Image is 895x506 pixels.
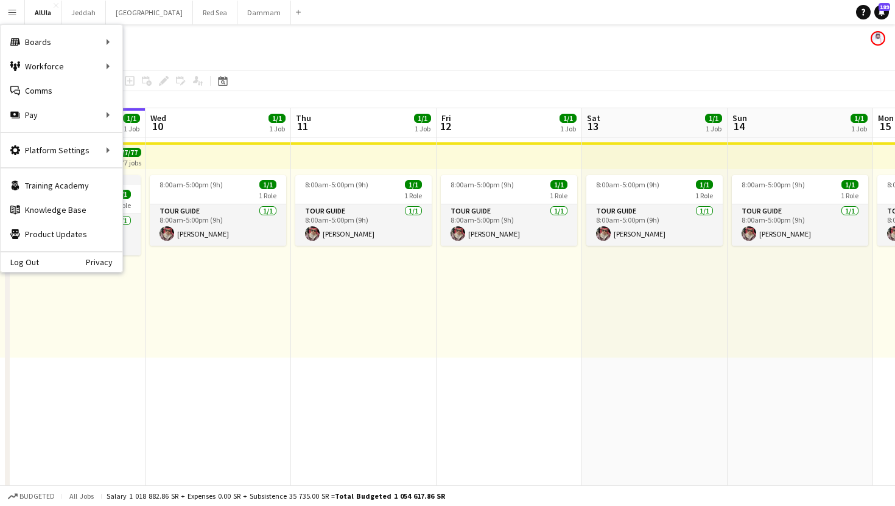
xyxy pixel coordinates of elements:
[841,180,858,189] span: 1/1
[149,119,166,133] span: 10
[440,119,451,133] span: 12
[295,204,432,246] app-card-role: Tour Guide1/18:00am-5:00pm (9h)[PERSON_NAME]
[1,103,122,127] div: Pay
[1,173,122,198] a: Training Academy
[237,1,291,24] button: Dammam
[404,191,422,200] span: 1 Role
[879,3,890,11] span: 189
[86,257,122,267] a: Privacy
[295,175,432,246] app-job-card: 8:00am-5:00pm (9h)1/11 RoleTour Guide1/18:00am-5:00pm (9h)[PERSON_NAME]
[878,113,894,123] span: Mon
[732,204,868,246] app-card-role: Tour Guide1/18:00am-5:00pm (9h)[PERSON_NAME]
[335,491,445,501] span: Total Budgeted 1 054 617.86 SR
[415,124,430,133] div: 1 Job
[160,180,223,189] span: 8:00am-5:00pm (9h)
[305,180,368,189] span: 8:00am-5:00pm (9h)
[1,198,122,222] a: Knowledge Base
[1,54,122,78] div: Workforce
[441,175,577,246] app-job-card: 8:00am-5:00pm (9h)1/11 RoleTour Guide1/18:00am-5:00pm (9h)[PERSON_NAME]
[150,204,286,246] app-card-role: Tour Guide1/18:00am-5:00pm (9h)[PERSON_NAME]
[1,138,122,162] div: Platform Settings
[706,124,721,133] div: 1 Job
[586,204,723,246] app-card-role: Tour Guide1/18:00am-5:00pm (9h)[PERSON_NAME]
[585,119,600,133] span: 13
[587,113,600,123] span: Sat
[61,1,106,24] button: Jeddah
[25,1,61,24] button: AlUla
[107,491,445,501] div: Salary 1 018 882.86 SR + Expenses 0.00 SR + Subsistence 35 735.00 SR =
[695,191,713,200] span: 1 Role
[696,180,713,189] span: 1/1
[1,78,122,103] a: Comms
[19,492,55,501] span: Budgeted
[550,191,567,200] span: 1 Role
[731,119,747,133] span: 14
[124,124,139,133] div: 1 Job
[586,175,723,246] app-job-card: 8:00am-5:00pm (9h)1/11 RoleTour Guide1/18:00am-5:00pm (9h)[PERSON_NAME]
[259,180,276,189] span: 1/1
[441,204,577,246] app-card-role: Tour Guide1/18:00am-5:00pm (9h)[PERSON_NAME]
[1,30,122,54] div: Boards
[871,31,885,46] app-user-avatar: Saad AlHarthi
[296,113,311,123] span: Thu
[851,124,867,133] div: 1 Job
[851,114,868,123] span: 1/1
[150,175,286,246] app-job-card: 8:00am-5:00pm (9h)1/11 RoleTour Guide1/18:00am-5:00pm (9h)[PERSON_NAME]
[876,119,894,133] span: 15
[117,148,141,157] span: 77/77
[6,490,57,503] button: Budgeted
[1,257,39,267] a: Log Out
[259,191,276,200] span: 1 Role
[193,1,237,24] button: Red Sea
[451,180,514,189] span: 8:00am-5:00pm (9h)
[414,114,431,123] span: 1/1
[742,180,805,189] span: 8:00am-5:00pm (9h)
[841,191,858,200] span: 1 Role
[732,113,747,123] span: Sun
[294,119,311,133] span: 11
[732,175,868,246] app-job-card: 8:00am-5:00pm (9h)1/11 RoleTour Guide1/18:00am-5:00pm (9h)[PERSON_NAME]
[67,491,96,501] span: All jobs
[550,180,567,189] span: 1/1
[560,124,576,133] div: 1 Job
[560,114,577,123] span: 1/1
[121,157,141,167] div: 77 jobs
[405,180,422,189] span: 1/1
[1,222,122,246] a: Product Updates
[596,180,659,189] span: 8:00am-5:00pm (9h)
[150,113,166,123] span: Wed
[874,5,889,19] a: 189
[106,1,193,24] button: [GEOGRAPHIC_DATA]
[441,113,451,123] span: Fri
[705,114,722,123] span: 1/1
[268,114,286,123] span: 1/1
[269,124,285,133] div: 1 Job
[123,114,140,123] span: 1/1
